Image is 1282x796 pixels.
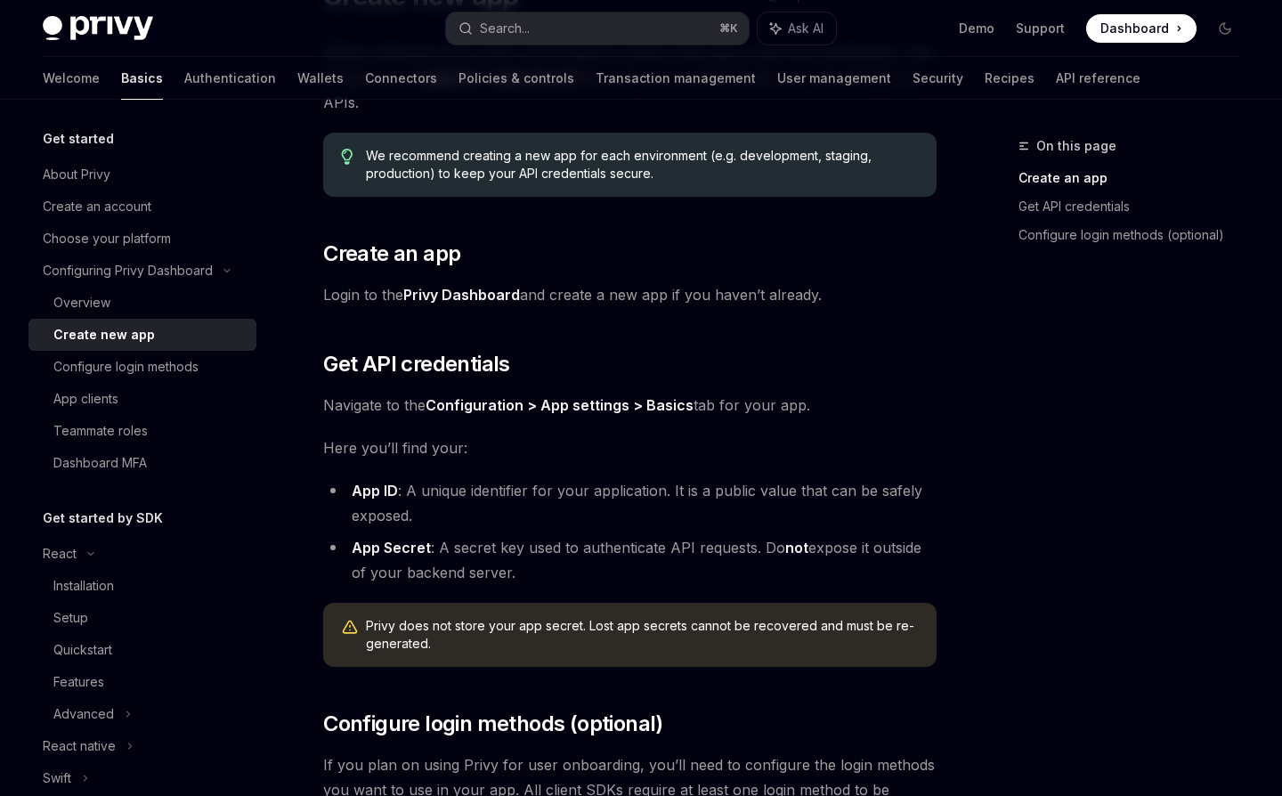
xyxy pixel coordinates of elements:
img: dark logo [43,16,153,41]
a: Create new app [28,319,256,351]
a: Privy Dashboard [403,286,520,305]
strong: not [785,539,808,556]
div: Search... [480,18,530,39]
div: App clients [53,388,118,410]
div: Features [53,671,104,693]
button: Search...⌘K [446,12,748,45]
li: : A secret key used to authenticate API requests. Do expose it outside of your backend server. [323,535,937,585]
div: Setup [53,607,88,629]
a: Basics [121,57,163,100]
a: Choose your platform [28,223,256,255]
a: Recipes [985,57,1035,100]
a: About Privy [28,158,256,191]
div: Swift [43,768,71,789]
div: Quickstart [53,639,112,661]
div: Installation [53,575,114,597]
li: : A unique identifier for your application. It is a public value that can be safely exposed. [323,478,937,528]
div: Dashboard MFA [53,452,147,474]
div: Configuring Privy Dashboard [43,260,213,281]
a: API reference [1056,57,1140,100]
a: Create an app [1018,164,1254,192]
div: React [43,543,77,565]
span: Privy does not store your app secret. Lost app secrets cannot be recovered and must be re-generated. [366,617,919,653]
a: Security [913,57,963,100]
a: Configure login methods [28,351,256,383]
div: Overview [53,292,110,313]
span: We recommend creating a new app for each environment (e.g. development, staging, production) to k... [366,147,919,183]
h5: Get started by SDK [43,508,163,529]
span: Navigate to the tab for your app. [323,393,937,418]
div: Advanced [53,703,114,725]
button: Ask AI [758,12,836,45]
div: About Privy [43,164,110,185]
a: Welcome [43,57,100,100]
div: React native [43,735,116,757]
a: Connectors [365,57,437,100]
div: Teammate roles [53,420,148,442]
a: Policies & controls [458,57,574,100]
a: Get API credentials [1018,192,1254,221]
a: Wallets [297,57,344,100]
strong: App ID [352,482,398,500]
div: Create new app [53,324,155,345]
a: Installation [28,570,256,602]
span: Dashboard [1100,20,1169,37]
a: Quickstart [28,634,256,666]
a: App clients [28,383,256,415]
a: Configure login methods (optional) [1018,221,1254,249]
a: Setup [28,602,256,634]
h5: Get started [43,128,114,150]
a: Configuration > App settings > Basics [426,396,694,415]
a: Features [28,666,256,698]
a: Demo [959,20,994,37]
span: Login to the and create a new app if you haven’t already. [323,282,937,307]
div: Configure login methods [53,356,199,378]
svg: Warning [341,619,359,637]
span: Ask AI [788,20,824,37]
a: Dashboard MFA [28,447,256,479]
span: Create an app [323,240,460,268]
button: Toggle dark mode [1211,14,1239,43]
span: Here you’ll find your: [323,435,937,460]
span: Configure login methods (optional) [323,710,663,738]
span: ⌘ K [719,21,738,36]
div: Create an account [43,196,151,217]
strong: App Secret [352,539,431,556]
a: Support [1016,20,1065,37]
span: On this page [1036,135,1116,157]
a: Teammate roles [28,415,256,447]
a: Overview [28,287,256,319]
span: Get API credentials [323,350,510,378]
a: Authentication [184,57,276,100]
a: Dashboard [1086,14,1197,43]
svg: Tip [341,149,353,165]
a: User management [777,57,891,100]
a: Transaction management [596,57,756,100]
a: Create an account [28,191,256,223]
div: Choose your platform [43,228,171,249]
